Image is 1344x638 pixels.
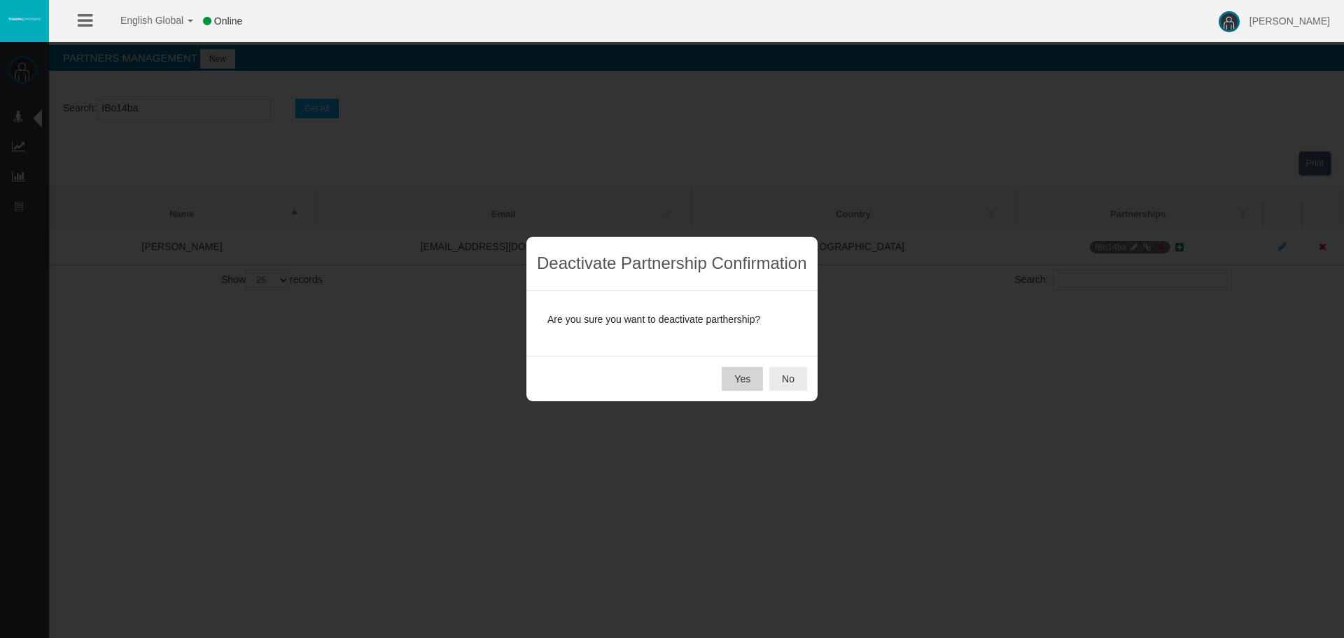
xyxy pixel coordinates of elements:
button: Yes [722,367,763,391]
h3: Deactivate Partnership Confirmation [537,254,807,272]
span: [PERSON_NAME] [1249,15,1330,27]
img: logo.svg [7,16,42,22]
button: No [769,367,807,391]
img: user-image [1219,11,1240,32]
span: Online [214,15,242,27]
span: English Global [102,15,183,26]
p: Are you sure you want to deactivate parthership? [547,312,797,328]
